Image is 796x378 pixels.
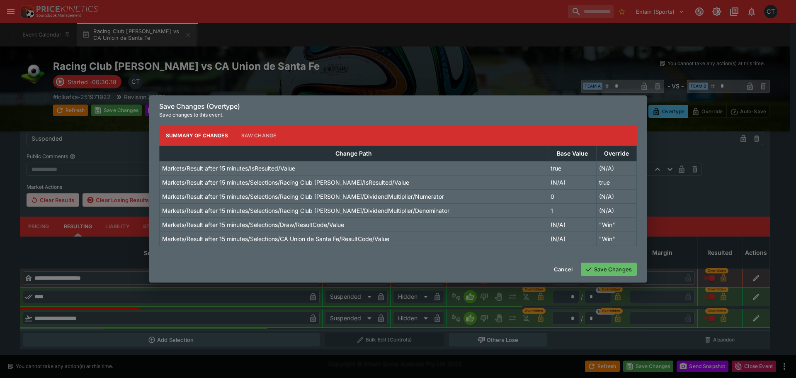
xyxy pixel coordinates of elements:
[597,217,637,232] td: "Win"
[162,178,409,187] p: Markets/Result after 15 minutes/Selections/Racing Club [PERSON_NAME]/IsResulted/Value
[162,220,344,229] p: Markets/Result after 15 minutes/Selections/Draw/ResultCode/Value
[597,203,637,217] td: (N/A)
[162,206,449,215] p: Markets/Result after 15 minutes/Selections/Racing Club [PERSON_NAME]/DividendMultiplier/Denominator
[235,126,283,146] button: Raw Change
[159,111,637,119] p: Save changes to this event.
[160,146,548,161] th: Change Path
[548,203,597,217] td: 1
[162,192,444,201] p: Markets/Result after 15 minutes/Selections/Racing Club [PERSON_NAME]/DividendMultiplier/Numerator
[581,263,637,276] button: Save Changes
[549,263,578,276] button: Cancel
[159,102,637,111] h6: Save Changes (Overtype)
[597,175,637,189] td: true
[548,217,597,232] td: (N/A)
[162,164,295,173] p: Markets/Result after 15 minutes/IsResulted/Value
[548,232,597,246] td: (N/A)
[548,161,597,175] td: true
[597,189,637,203] td: (N/A)
[597,161,637,175] td: (N/A)
[597,146,637,161] th: Override
[548,146,597,161] th: Base Value
[162,234,389,243] p: Markets/Result after 15 minutes/Selections/CA Union de Santa Fe/ResultCode/Value
[159,126,235,146] button: Summary of Changes
[597,232,637,246] td: "Win"
[548,189,597,203] td: 0
[548,175,597,189] td: (N/A)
